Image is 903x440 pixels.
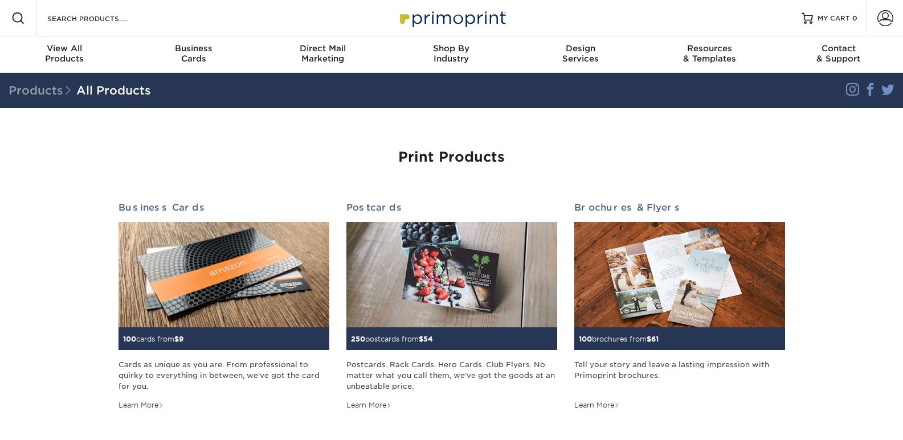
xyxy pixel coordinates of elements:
[129,36,258,73] a: BusinessCards
[76,84,151,97] a: All Products
[123,335,136,343] span: 100
[774,43,903,54] span: Contact
[574,202,785,213] h2: Brochures & Flyers
[258,36,387,73] a: Direct MailMarketing
[119,222,329,327] img: Business Cards
[346,202,557,410] a: Postcards 250postcards from$54 Postcards. Rack Cards. Hero Cards. Club Flyers. No matter what you...
[346,222,557,327] img: Postcards
[516,36,645,73] a: DesignServices
[574,359,785,392] div: Tell your story and leave a lasting impression with Primoprint brochures.
[579,335,659,343] small: brochures from
[579,335,592,343] span: 100
[647,335,651,343] span: $
[119,359,329,392] div: Cards as unique as you are. From professional to quirky to everything in between, we've got the c...
[119,202,329,410] a: Business Cards 100cards from$9 Cards as unique as you are. From professional to quirky to everyth...
[774,36,903,73] a: Contact& Support
[387,43,516,64] div: Industry
[119,202,329,213] h2: Business Cards
[516,43,645,54] span: Design
[574,222,785,327] img: Brochures & Flyers
[645,43,774,64] div: & Templates
[574,202,785,410] a: Brochures & Flyers 100brochures from$61 Tell your story and leave a lasting impression with Primo...
[9,84,76,97] span: Products
[174,335,179,343] span: $
[123,335,183,343] small: cards from
[119,149,785,166] h1: Print Products
[645,43,774,54] span: Resources
[645,36,774,73] a: Resources& Templates
[351,335,433,343] small: postcards from
[423,335,433,343] span: 54
[852,14,857,22] span: 0
[395,6,509,30] img: Primoprint
[516,43,645,64] div: Services
[818,14,850,23] span: MY CART
[119,400,164,410] div: Learn More
[129,43,258,54] span: Business
[774,43,903,64] div: & Support
[574,400,619,410] div: Learn More
[651,335,659,343] span: 61
[351,335,365,343] span: 250
[346,202,557,213] h2: Postcards
[46,11,157,25] input: SEARCH PRODUCTS.....
[419,335,423,343] span: $
[129,43,258,64] div: Cards
[258,43,387,64] div: Marketing
[179,335,183,343] span: 9
[346,400,391,410] div: Learn More
[346,359,557,392] div: Postcards. Rack Cards. Hero Cards. Club Flyers. No matter what you call them, we've got the goods...
[387,43,516,54] span: Shop By
[258,43,387,54] span: Direct Mail
[387,36,516,73] a: Shop ByIndustry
